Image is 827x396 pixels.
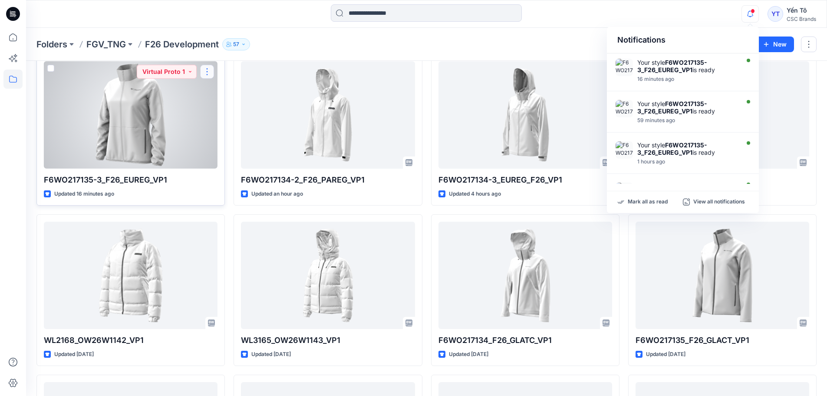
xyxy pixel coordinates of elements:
[636,334,809,346] p: F6WO217135_F26_GLACT_VP1
[241,61,415,169] a: F6WO217134-2_F26_PAREG_VP1
[636,222,809,329] a: F6WO217135_F26_GLACT_VP1
[438,174,612,186] p: F6WO217134-3_EUREG_F26_VP1
[637,183,737,197] div: Your style is ready
[637,141,737,156] div: Your style is ready
[637,59,707,73] strong: F6WO217135-3_F26_EUREG_VP1
[787,5,816,16] div: Yến Tô
[637,59,737,73] div: Your style is ready
[241,334,415,346] p: WL3165_OW26W1143_VP1
[616,100,633,117] img: F6WO217135-3_F26_EUREG_VP1
[44,174,217,186] p: F6WO217135-3_F26_EUREG_VP1
[54,190,114,199] p: Updated 16 minutes ago
[44,222,217,329] a: WL2168_OW26W1142_VP1
[222,38,250,50] button: 57
[36,38,67,50] a: Folders
[616,183,633,200] img: F6WO217134-2_F26_PAREG_VP1
[54,350,94,359] p: Updated [DATE]
[449,350,488,359] p: Updated [DATE]
[693,198,745,206] p: View all notifications
[438,334,612,346] p: F6WO217134_F26_GLATC_VP1
[241,174,415,186] p: F6WO217134-2_F26_PAREG_VP1
[616,141,633,159] img: F6WO217135-3_F26_EUREG_VP1
[241,222,415,329] a: WL3165_OW26W1143_VP1
[438,222,612,329] a: F6WO217134_F26_GLATC_VP1
[251,190,303,199] p: Updated an hour ago
[637,100,707,115] strong: F6WO217135-3_F26_EUREG_VP1
[449,190,501,199] p: Updated 4 hours ago
[768,6,783,22] div: YT
[646,350,685,359] p: Updated [DATE]
[637,76,737,82] div: Thursday, September 04, 2025 07:47
[637,100,737,115] div: Your style is ready
[637,117,737,123] div: Thursday, September 04, 2025 07:04
[438,61,612,169] a: F6WO217134-3_EUREG_F26_VP1
[637,183,707,197] strong: F6WO217134-2_F26_PAREG_VP1
[755,37,794,52] button: New
[628,198,668,206] p: Mark all as read
[251,350,291,359] p: Updated [DATE]
[44,334,217,346] p: WL2168_OW26W1142_VP1
[44,61,217,169] a: F6WO217135-3_F26_EUREG_VP1
[86,38,126,50] a: FGV_TNG
[145,38,219,50] p: F26 Development
[233,40,239,49] p: 57
[637,141,707,156] strong: F6WO217135-3_F26_EUREG_VP1
[787,16,816,22] div: CSC Brands
[616,59,633,76] img: F6WO217135-3_F26_EUREG_VP1
[607,27,759,53] div: Notifications
[637,159,737,165] div: Thursday, September 04, 2025 06:51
